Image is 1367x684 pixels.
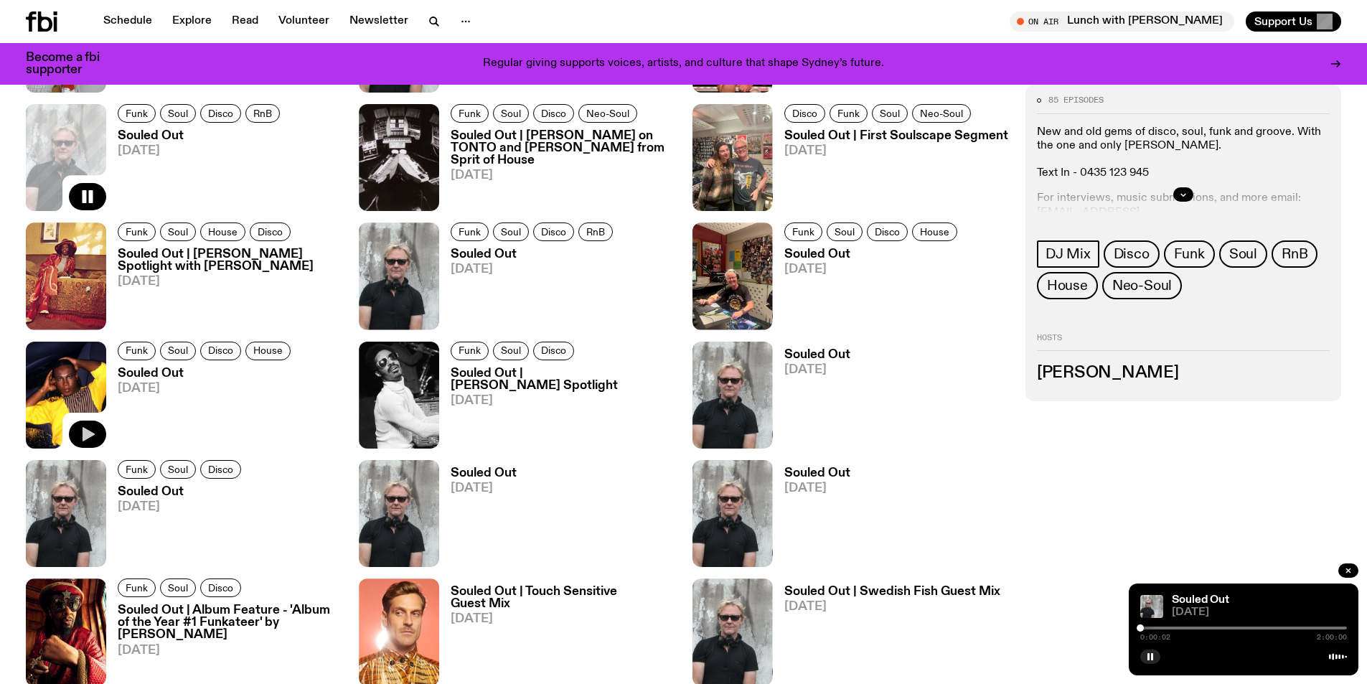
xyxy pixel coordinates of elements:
span: Soul [501,345,521,356]
img: Stephen looks directly at the camera, wearing a black tee, black sunglasses and headphones around... [692,460,773,567]
span: Soul [168,108,188,118]
span: 2:00:00 [1317,634,1347,641]
a: Stephen looks directly at the camera, wearing a black tee, black sunglasses and headphones around... [1140,595,1163,618]
a: Souled Out | [PERSON_NAME] Spotlight with [PERSON_NAME][DATE] [106,248,342,329]
span: Funk [459,227,481,238]
span: House [1047,278,1088,294]
span: [DATE] [451,613,675,625]
button: On AirLunch with [PERSON_NAME] [1010,11,1234,32]
h3: Become a fbi supporter [26,52,118,76]
span: Disco [1114,246,1150,262]
a: Souled Out[DATE] [106,367,295,449]
a: Soul [160,460,196,479]
h3: Souled Out | Album Feature - 'Album of the Year #1 Funkateer' by [PERSON_NAME] [118,604,342,641]
a: Soul [160,222,196,241]
span: Disco [541,108,566,118]
span: Soul [880,108,900,118]
span: [DATE] [118,145,284,157]
span: Disco [208,464,233,474]
a: House [200,222,245,241]
a: RnB [1272,240,1317,268]
span: Disco [208,345,233,356]
a: House [912,222,957,241]
a: Soul [493,104,529,123]
a: Souled Out[DATE] [439,467,517,567]
span: House [208,227,238,238]
a: DJ Mix [1037,240,1099,268]
span: [DATE] [118,645,342,657]
img: Stephen looks directly at the camera, wearing a black tee, black sunglasses and headphones around... [359,222,439,329]
a: Souled Out [1172,594,1229,606]
span: Support Us [1254,15,1312,28]
a: Soul [493,222,529,241]
span: Soul [501,108,521,118]
a: Soul [1219,240,1267,268]
h3: Souled Out | Touch Sensitive Guest Mix [451,586,675,610]
h2: Hosts [1037,334,1330,351]
span: Disco [792,108,817,118]
span: Disco [875,227,900,238]
a: Funk [451,342,489,360]
a: Neo-Soul [1102,272,1182,299]
a: Souled Out | [PERSON_NAME] on TONTO and [PERSON_NAME] from Sprit of House[DATE] [439,130,675,211]
button: Support Us [1246,11,1341,32]
a: Souled Out | First Soulscape Segment[DATE] [773,130,1008,211]
a: Souled Out | [PERSON_NAME] Spotlight[DATE] [439,367,675,449]
a: Souled Out[DATE] [773,248,962,329]
span: Disco [208,583,233,594]
h3: Souled Out [118,367,295,380]
span: Neo-Soul [586,108,629,118]
span: Neo-Soul [920,108,963,118]
span: [DATE] [784,145,1008,157]
span: Funk [126,583,148,594]
h3: Souled Out | First Soulscape Segment [784,130,1008,142]
span: Funk [1174,246,1205,262]
span: Disco [258,227,283,238]
a: Funk [451,222,489,241]
a: Funk [451,104,489,123]
span: RnB [1282,246,1307,262]
a: Disco [533,342,574,360]
a: Disco [250,222,291,241]
a: Soul [160,342,196,360]
img: Stephen looks directly at the camera, wearing a black tee, black sunglasses and headphones around... [359,460,439,567]
span: Disco [208,108,233,118]
a: Neo-Soul [912,104,971,123]
a: Funk [118,104,156,123]
a: Disco [200,104,241,123]
span: [DATE] [118,501,245,513]
span: 85 episodes [1048,96,1104,104]
a: Neo-Soul [578,104,637,123]
span: [DATE] [784,364,850,376]
span: DJ Mix [1046,246,1091,262]
a: Funk [118,342,156,360]
span: Funk [459,108,481,118]
span: Soul [168,345,188,356]
img: Stephen looks directly at the camera, wearing a black tee, black sunglasses and headphones around... [26,460,106,567]
span: [DATE] [451,395,675,407]
a: Disco [200,342,241,360]
span: 0:00:02 [1140,634,1170,641]
span: House [920,227,949,238]
span: Disco [541,227,566,238]
span: House [253,345,283,356]
a: Funk [118,222,156,241]
span: Funk [126,464,148,474]
a: Disco [867,222,908,241]
a: RnB [578,222,613,241]
span: [DATE] [784,482,850,495]
p: Regular giving supports voices, artists, and culture that shape Sydney’s future. [483,57,884,70]
a: Disco [784,104,825,123]
h3: Souled Out | [PERSON_NAME] Spotlight with [PERSON_NAME] [118,248,342,273]
span: Funk [459,345,481,356]
a: Funk [830,104,868,123]
h3: Souled Out [118,486,245,498]
span: Funk [126,108,148,118]
span: Funk [837,108,860,118]
span: Funk [126,345,148,356]
p: New and old gems of disco, soul, funk and groove. With the one and only [PERSON_NAME]. Text In - ... [1037,126,1330,181]
span: [DATE] [118,276,342,288]
a: Souled Out[DATE] [439,248,617,329]
a: Souled Out[DATE] [106,486,245,567]
a: Funk [118,460,156,479]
